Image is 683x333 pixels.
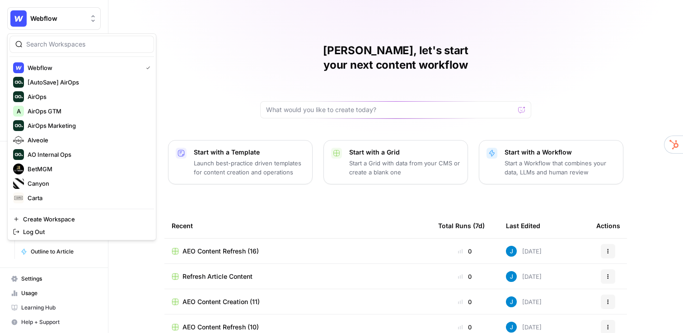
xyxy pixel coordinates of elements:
[168,140,313,184] button: Start with a TemplateLaunch best-practice driven templates for content creation and operations
[323,140,468,184] button: Start with a GridStart a Grid with data from your CMS or create a blank one
[31,248,97,256] span: Outline to Article
[28,193,147,202] span: Carta
[21,304,97,312] span: Learning Hub
[172,323,424,332] a: AEO Content Refresh (10)
[21,289,97,297] span: Usage
[13,77,24,88] img: [AutoSave] AirOps Logo
[506,271,542,282] div: [DATE]
[438,247,491,256] div: 0
[28,78,147,87] span: [AutoSave] AirOps
[438,272,491,281] div: 0
[13,120,24,131] img: AirOps Marketing Logo
[506,322,517,333] img: z620ml7ie90s7uun3xptce9f0frp
[182,247,259,256] span: AEO Content Refresh (16)
[28,150,147,159] span: AO Internal Ops
[7,272,101,286] a: Settings
[182,297,260,306] span: AEO Content Creation (11)
[194,159,305,177] p: Launch best-practice driven templates for content creation and operations
[596,213,620,238] div: Actions
[13,164,24,174] img: BetMGM Logo
[260,43,531,72] h1: [PERSON_NAME], let's start your next content workflow
[9,225,154,238] a: Log Out
[172,297,424,306] a: AEO Content Creation (11)
[9,213,154,225] a: Create Workspace
[30,14,85,23] span: Webflow
[26,40,148,49] input: Search Workspaces
[28,63,139,72] span: Webflow
[172,247,424,256] a: AEO Content Refresh (16)
[194,148,305,157] p: Start with a Template
[21,275,97,283] span: Settings
[438,323,491,332] div: 0
[28,121,147,130] span: AirOps Marketing
[23,215,147,224] span: Create Workspace
[506,246,517,257] img: z620ml7ie90s7uun3xptce9f0frp
[13,178,24,189] img: Canyon Logo
[506,322,542,333] div: [DATE]
[10,10,27,27] img: Webflow Logo
[349,159,460,177] p: Start a Grid with data from your CMS or create a blank one
[28,92,147,101] span: AirOps
[28,107,147,116] span: AirOps GTM
[13,91,24,102] img: AirOps Logo
[506,296,542,307] div: [DATE]
[13,149,24,160] img: AO Internal Ops Logo
[172,213,424,238] div: Recent
[13,135,24,145] img: Alveole Logo
[7,33,156,240] div: Workspace: Webflow
[13,62,24,73] img: Webflow Logo
[17,107,21,116] span: A
[7,315,101,329] button: Help + Support
[266,105,515,114] input: What would you like to create today?
[28,179,147,188] span: Canyon
[506,296,517,307] img: z620ml7ie90s7uun3xptce9f0frp
[506,246,542,257] div: [DATE]
[7,286,101,300] a: Usage
[7,300,101,315] a: Learning Hub
[479,140,623,184] button: Start with a WorkflowStart a Workflow that combines your data, LLMs and human review
[28,164,147,174] span: BetMGM
[28,136,147,145] span: Alveole
[506,213,540,238] div: Last Edited
[182,323,259,332] span: AEO Content Refresh (10)
[23,227,147,236] span: Log Out
[505,159,616,177] p: Start a Workflow that combines your data, LLMs and human review
[172,272,424,281] a: Refresh Article Content
[505,148,616,157] p: Start with a Workflow
[438,297,491,306] div: 0
[506,271,517,282] img: z620ml7ie90s7uun3xptce9f0frp
[13,192,24,203] img: Carta Logo
[7,7,101,30] button: Workspace: Webflow
[21,318,97,326] span: Help + Support
[349,148,460,157] p: Start with a Grid
[17,244,101,259] a: Outline to Article
[182,272,253,281] span: Refresh Article Content
[438,213,485,238] div: Total Runs (7d)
